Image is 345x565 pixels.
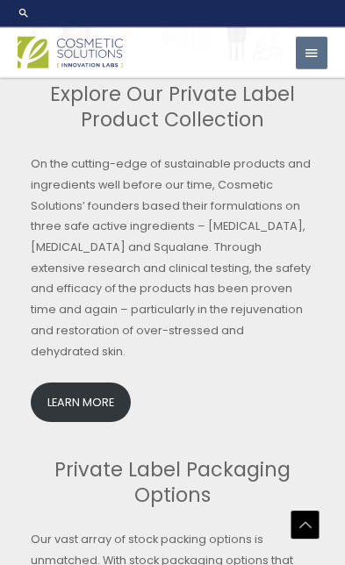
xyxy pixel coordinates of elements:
[18,37,123,69] img: Cosmetic Solutions Logo
[31,82,314,132] h2: Explore Our Private Label Product Collection
[31,154,314,361] p: On the cutting-edge of sustainable products and ingredients well before our time, Cosmetic Soluti...
[31,457,314,508] h2: Private Label Packaging Options
[31,383,131,422] a: LEARN MORE
[18,7,327,19] a: Search icon link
